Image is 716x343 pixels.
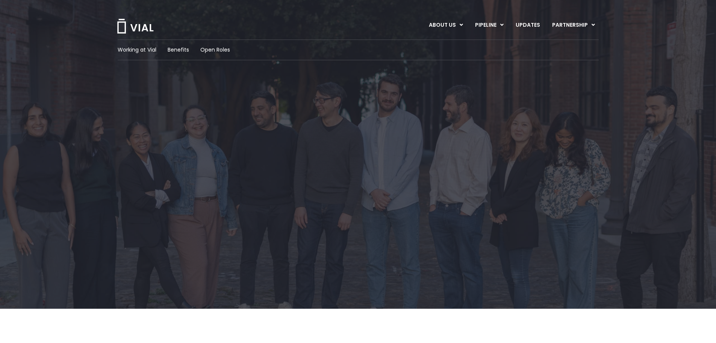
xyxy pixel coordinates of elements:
[510,19,546,32] a: UPDATES
[168,46,189,54] a: Benefits
[546,19,601,32] a: PARTNERSHIPMenu Toggle
[118,46,156,54] a: Working at Vial
[200,46,230,54] a: Open Roles
[117,19,154,34] img: Vial Logo
[423,19,469,32] a: ABOUT USMenu Toggle
[469,19,509,32] a: PIPELINEMenu Toggle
